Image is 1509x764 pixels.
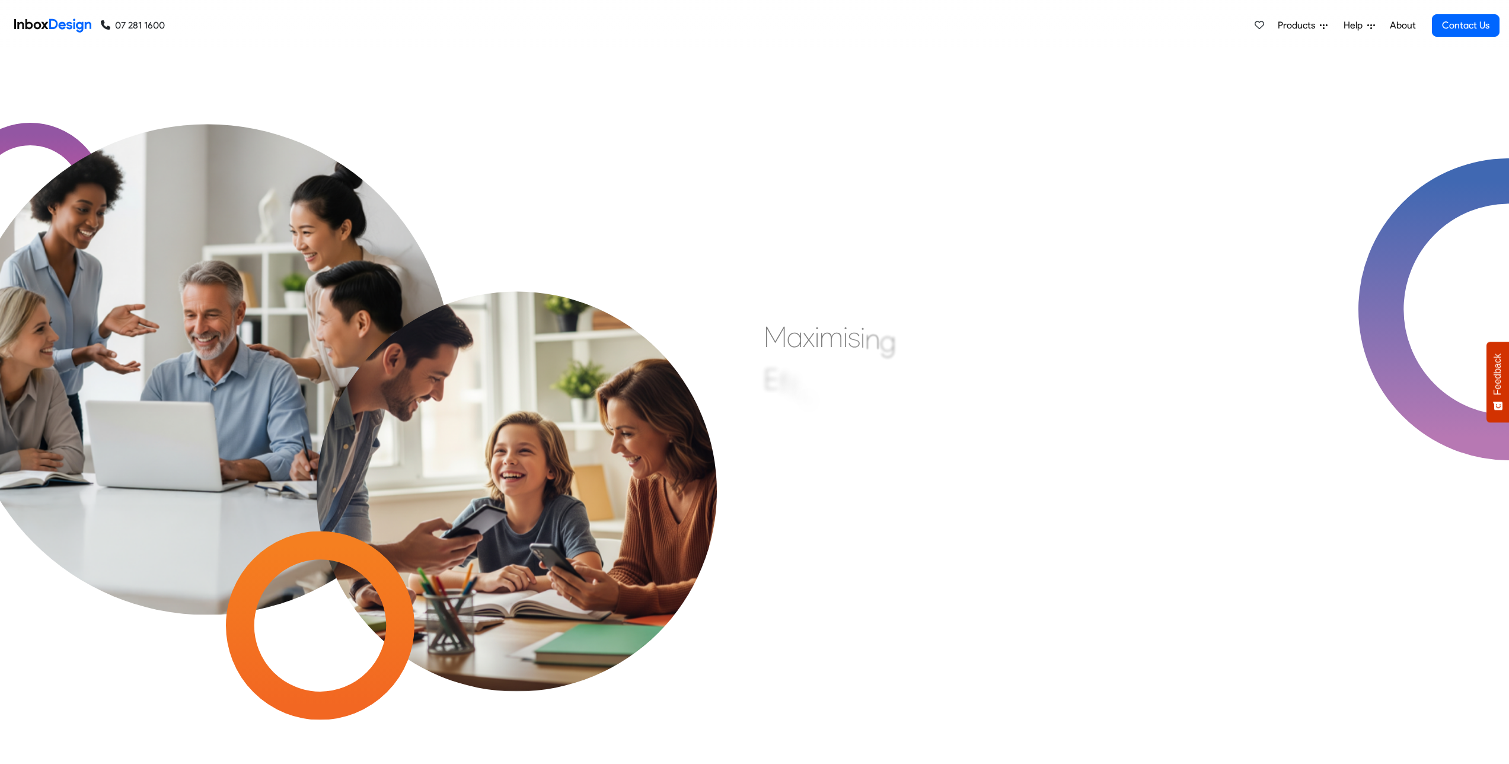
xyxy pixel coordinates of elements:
[764,361,779,397] div: E
[1278,18,1320,33] span: Products
[1344,18,1367,33] span: Help
[788,369,797,405] div: f
[1273,14,1332,37] a: Products
[816,386,821,421] div: i
[843,319,848,355] div: i
[779,365,788,400] div: f
[848,319,860,355] div: s
[787,319,803,355] div: a
[1339,14,1380,37] a: Help
[1492,354,1503,395] span: Feedback
[815,319,819,355] div: i
[860,320,865,355] div: i
[764,319,787,355] div: M
[101,18,165,33] a: 07 281 1600
[880,323,896,358] div: g
[1432,14,1500,37] a: Contact Us
[802,379,816,415] div: c
[803,319,815,355] div: x
[1386,14,1419,37] a: About
[865,321,880,356] div: n
[267,192,767,692] img: parents_with_child.png
[797,374,802,409] div: i
[819,319,843,355] div: m
[764,319,1051,497] div: Maximising Efficient & Engagement, Connecting Schools, Families, and Students.
[1486,342,1509,422] button: Feedback - Show survey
